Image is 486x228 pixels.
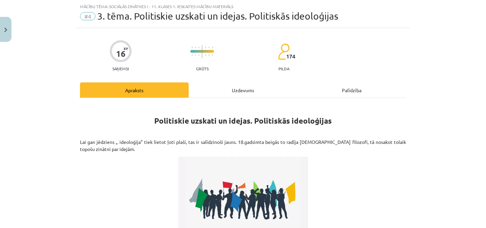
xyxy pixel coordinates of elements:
[195,47,196,48] img: icon-short-line-57e1e144782c952c97e751825c79c345078a6d821885a25fce030b3d8c18986b.svg
[195,54,196,56] img: icon-short-line-57e1e144782c952c97e751825c79c345078a6d821885a25fce030b3d8c18986b.svg
[110,66,132,71] p: Saņemsi
[198,47,199,48] img: icon-short-line-57e1e144782c952c97e751825c79c345078a6d821885a25fce030b3d8c18986b.svg
[124,47,128,50] span: XP
[154,116,332,126] strong: Politiskie uzskati un idejas. Politiskās ideoloģijas
[80,12,96,20] span: #4
[189,82,297,98] div: Uzdevums
[80,4,406,9] div: Mācību tēma: Sociālās zinātnes i - 11. klases 1. ieskaites mācību materiāls
[205,54,206,56] img: icon-short-line-57e1e144782c952c97e751825c79c345078a6d821885a25fce030b3d8c18986b.svg
[297,82,406,98] div: Palīdzība
[196,66,209,71] p: Grūts
[116,49,126,58] div: 16
[4,28,7,32] img: icon-close-lesson-0947bae3869378f0d4975bcd49f059093ad1ed9edebbc8119c70593378902aed.svg
[80,138,406,153] p: Lai gan jēdziens „ ideoloģija” tiek lietot ļoti plaši, tas ir salīdzinoši jauns. 18.gadsimta beig...
[278,66,289,71] p: pilda
[209,47,209,48] img: icon-short-line-57e1e144782c952c97e751825c79c345078a6d821885a25fce030b3d8c18986b.svg
[97,10,338,22] span: 3. tēma. Politiskie uzskati un idejas. Politiskās ideoloģijas
[205,47,206,48] img: icon-short-line-57e1e144782c952c97e751825c79c345078a6d821885a25fce030b3d8c18986b.svg
[286,53,295,59] span: 174
[209,54,209,56] img: icon-short-line-57e1e144782c952c97e751825c79c345078a6d821885a25fce030b3d8c18986b.svg
[198,54,199,56] img: icon-short-line-57e1e144782c952c97e751825c79c345078a6d821885a25fce030b3d8c18986b.svg
[278,43,290,60] img: students-c634bb4e5e11cddfef0936a35e636f08e4e9abd3cc4e673bd6f9a4125e45ecb1.svg
[80,82,189,98] div: Apraksts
